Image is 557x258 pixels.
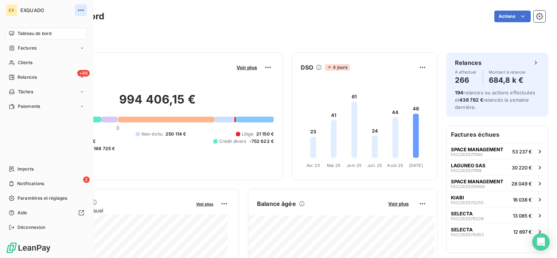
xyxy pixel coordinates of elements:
div: EX [6,4,17,16]
span: 16 038 € [513,197,532,203]
span: Aide [17,210,27,216]
button: Actions [494,11,531,22]
button: SELECTAFAC/2025/1522813 085 € [447,207,548,223]
span: Relances [17,74,37,81]
button: Voir plus [194,200,215,207]
span: Crédit divers [219,138,246,145]
span: 28 049 € [511,181,532,187]
span: SELECTA [451,227,473,232]
button: LAGUNEO SASFAC/2025/1110930 220 € [447,159,548,175]
h4: 266 [455,74,477,86]
tspan: Mai 25 [327,163,340,168]
span: Déconnexion [17,224,46,231]
span: 250 114 € [165,131,186,137]
tspan: Août 25 [387,163,403,168]
span: Non-échu [141,131,163,137]
span: FAC/2025/11109 [451,168,482,173]
h6: Factures échues [447,126,548,143]
span: Clients [18,59,32,66]
span: 12 897 € [513,229,532,235]
span: KIABI [451,195,464,200]
span: À effectuer [455,70,477,74]
button: SELECTAFAC/2025/1545312 897 € [447,223,548,239]
span: SPACE MANAGEMENT [451,146,503,152]
h6: Relances [455,58,482,67]
span: Chiffre d'affaires mensuel [41,207,191,214]
span: Factures [18,45,36,51]
span: -752 622 € [249,138,274,145]
tspan: [DATE] [409,163,423,168]
span: Imports [17,166,34,172]
span: Tableau de bord [17,30,51,37]
span: 13 085 € [513,213,532,219]
span: FAC/2025/11360 [451,152,483,157]
span: FAC/2025/12255 [451,200,484,205]
span: 53 237 € [512,149,532,155]
span: 30 220 € [512,165,532,171]
tspan: Juil. 25 [367,163,382,168]
tspan: Avr. 25 [307,163,320,168]
span: Montant à relancer [489,70,526,74]
h2: 994 406,15 € [41,92,274,114]
span: -198 725 € [91,145,115,152]
span: Voir plus [388,201,409,207]
span: 194 [455,90,463,95]
span: +99 [77,70,90,77]
button: SPACE MANAGEMENTFAC/2025/1136053 237 € [447,143,548,159]
tspan: Juin 25 [347,163,362,168]
span: Paramètres et réglages [17,195,67,202]
span: FAC/2025/15228 [451,216,484,221]
span: EXQUADO [20,7,73,13]
span: 4 jours [325,64,350,71]
img: Logo LeanPay [6,242,51,254]
span: Litige [242,131,253,137]
span: Tâches [18,89,33,95]
span: 21 150 € [256,131,274,137]
span: SPACE MANAGEMENT [451,179,503,184]
span: 438 782 € [459,97,483,103]
span: Notifications [17,180,44,187]
button: KIABIFAC/2025/1225516 038 € [447,191,548,207]
span: Voir plus [237,64,257,70]
span: Paiements [18,103,40,110]
span: SELECTA [451,211,473,216]
h6: Balance âgée [257,199,296,208]
button: Voir plus [234,64,259,71]
span: FAC/2025/15453 [451,232,484,237]
button: Voir plus [386,200,411,207]
span: relances ou actions effectuées et relancés la semaine dernière. [455,90,535,110]
span: FAC/2025/05900 [451,184,485,189]
a: Aide [6,207,87,219]
button: SPACE MANAGEMENTFAC/2025/0590028 049 € [447,175,548,191]
span: Voir plus [196,202,213,207]
span: LAGUNEO SAS [451,163,486,168]
span: 2 [83,176,90,183]
div: Open Intercom Messenger [532,233,550,251]
h6: DSO [301,63,313,72]
h4: 684,8 k € [489,74,526,86]
span: 0 [116,125,119,131]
